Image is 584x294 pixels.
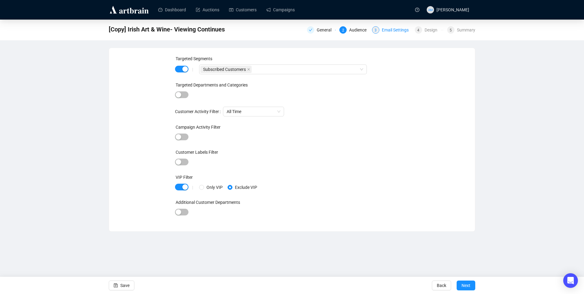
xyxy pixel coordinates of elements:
[176,125,221,130] label: Campaign Activity Filter
[425,26,441,34] div: Design
[309,28,312,32] span: check
[457,281,475,290] button: Next
[192,185,193,190] div: |
[176,83,248,87] label: Targeted Departments and Categories
[175,107,223,116] label: Customer Activity Filter
[229,2,257,18] a: Customers
[317,26,335,34] div: General
[342,28,344,32] span: 2
[227,107,280,116] span: All Time
[203,66,246,73] span: Subscribed Customers
[437,277,446,294] span: Back
[415,8,419,12] span: question-circle
[120,277,130,294] span: Save
[457,26,475,34] div: Summary
[428,7,433,12] span: AM
[158,2,186,18] a: Dashboard
[196,2,219,18] a: Auctions
[349,26,370,34] div: Audience
[176,175,193,180] label: VIP Filter
[192,67,193,72] div: |
[372,26,411,34] div: 3Email Settings
[563,273,578,288] div: Open Intercom Messenger
[415,26,443,34] div: 4Design
[417,28,419,32] span: 4
[447,26,475,34] div: 5Summary
[232,184,260,191] span: Exclude VIP
[176,150,218,155] label: Customer Labels Filter
[374,28,377,32] span: 3
[176,200,240,205] label: Additional Customer Departments
[204,184,225,191] span: Only VIP
[266,2,295,18] a: Campaigns
[307,26,336,34] div: General
[200,66,252,73] span: Subscribed Customers
[462,277,470,294] span: Next
[450,28,452,32] span: 5
[109,5,150,15] img: logo
[436,7,469,12] span: [PERSON_NAME]
[247,68,250,71] span: close
[109,281,134,290] button: Save
[339,26,368,34] div: 2Audience
[176,56,212,61] label: Targeted Segments
[109,24,225,34] span: [Copy] Irish Art & Wine- Viewing Continues
[382,26,412,34] div: Email Settings
[114,283,118,288] span: save
[432,281,451,290] button: Back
